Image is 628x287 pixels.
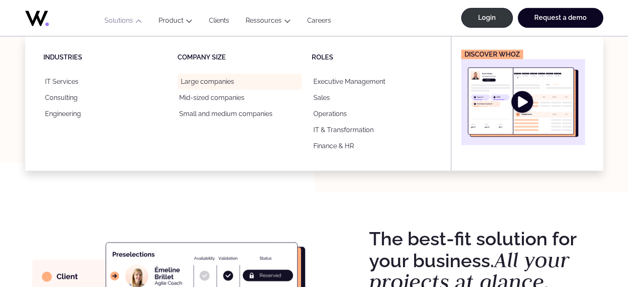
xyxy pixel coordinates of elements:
[312,74,436,90] a: Executive Management
[43,90,168,106] a: Consulting
[312,90,436,106] a: Sales
[299,17,339,28] a: Careers
[461,50,585,145] a: Discover Whoz
[312,138,436,154] a: Finance & HR
[518,8,603,28] a: Request a demo
[246,17,282,24] a: Ressources
[237,17,299,28] button: Ressources
[43,106,168,122] a: Engineering
[312,106,436,122] a: Operations
[43,53,178,62] p: Industries
[43,74,168,90] a: IT Services
[178,74,302,90] a: Large companies
[96,17,150,28] button: Solutions
[150,17,201,28] button: Product
[178,53,312,62] p: Company size
[312,53,446,62] p: Roles
[573,232,616,275] iframe: Chatbot
[159,17,183,24] a: Product
[312,122,436,138] a: IT & Transformation
[178,90,302,106] a: Mid-sized companies
[178,106,302,122] a: Small and medium companies
[461,8,513,28] a: Login
[461,50,523,59] figcaption: Discover Whoz
[201,17,237,28] a: Clients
